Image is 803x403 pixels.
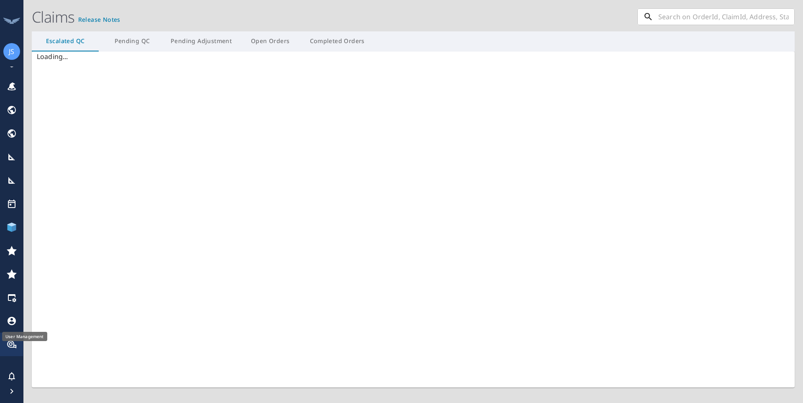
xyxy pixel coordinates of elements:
[7,105,17,115] div: Image Grabber Philly
[7,293,17,303] div: Assess Settings
[309,36,366,46] span: Completed Orders
[637,8,795,25] div: Search on OrderId, ClaimId, Address, Status, Organization Name and Id
[242,36,299,46] span: Open Orders
[3,43,20,60] div: JS
[7,82,17,92] div: This is a micro-ui designed to allow users interact with webalignment for dsm alignment and qc.
[32,8,75,26] h1: Claims
[7,269,17,279] div: Assess Ordering
[3,18,20,24] img: EagleView Logo
[7,152,17,162] div: Measurements UI
[104,36,161,46] span: Pending QC
[78,15,120,25] span: Release Notes
[7,222,17,232] div: Fluid Assess
[7,128,17,139] div: Image Grabber US
[7,339,17,349] div: My EagleView portal
[75,8,124,31] button: Release Notes
[171,36,232,46] span: Pending Adjustment
[7,246,17,256] div: Operations Center
[37,51,795,62] p: Loading...
[37,36,94,46] span: Escalated QC
[658,8,795,25] input: Search on OrderId, ClaimId, Address, Status, Organization Name and Id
